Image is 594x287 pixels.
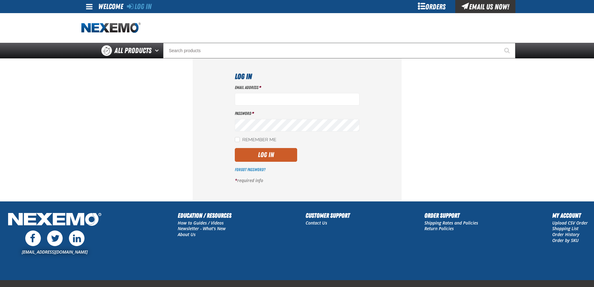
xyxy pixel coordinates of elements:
[235,111,360,116] label: Password
[235,71,360,82] h1: Log In
[552,211,588,220] h2: My Account
[552,237,579,243] a: Order by SKU
[22,249,88,255] a: [EMAIL_ADDRESS][DOMAIN_NAME]
[81,22,141,33] img: Nexemo logo
[178,211,231,220] h2: Education / Resources
[306,211,350,220] h2: Customer Support
[153,43,163,58] button: Open All Products pages
[178,225,226,231] a: Newsletter - What's New
[552,220,588,226] a: Upload CSV Order
[424,211,478,220] h2: Order Support
[235,85,360,91] label: Email Address
[178,231,196,237] a: About Us
[127,2,152,11] a: Log In
[306,220,327,226] a: Contact Us
[235,148,297,162] button: Log In
[81,22,141,33] a: Home
[235,137,240,142] input: Remember Me
[114,45,152,56] span: All Products
[552,225,578,231] a: Shopping List
[235,137,276,143] label: Remember Me
[6,211,103,229] img: Nexemo Logo
[163,43,515,58] input: Search
[500,43,515,58] button: Start Searching
[235,178,360,184] p: required info
[424,220,478,226] a: Shipping Rates and Policies
[552,231,579,237] a: Order History
[235,167,265,172] a: Forgot Password?
[424,225,454,231] a: Return Policies
[178,220,224,226] a: How to Guides / Videos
